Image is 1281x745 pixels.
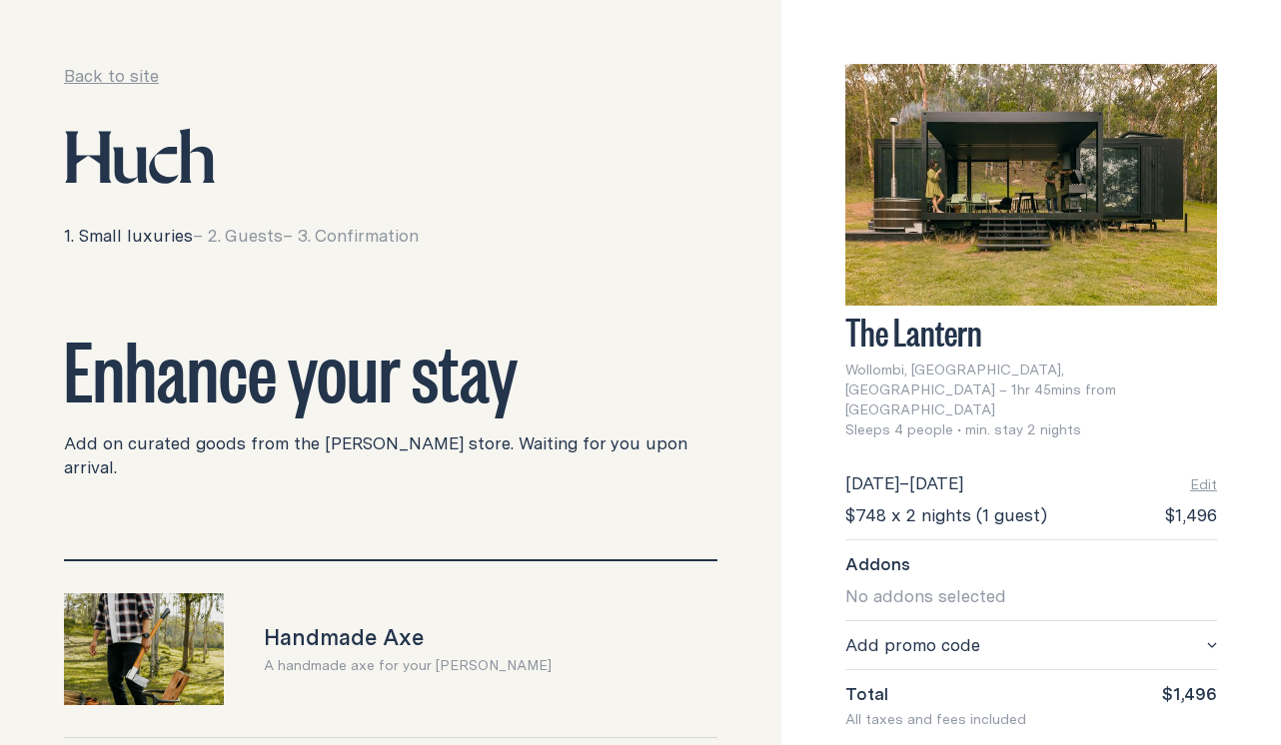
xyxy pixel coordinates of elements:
span: All taxes and fees included [845,709,1026,729]
span: – [283,223,293,248]
h3: The Lantern [845,318,1217,344]
span: $748 x 2 nights (1 guest) [845,503,1047,527]
span: [DATE] [845,470,899,495]
span: Wollombi, [GEOGRAPHIC_DATA], [GEOGRAPHIC_DATA] – 1hr 45mins from [GEOGRAPHIC_DATA] [845,360,1217,419]
span: [DATE] [909,470,963,495]
span: $1,496 [1162,682,1217,706]
h3: Handmade Axe [264,623,552,651]
div: – [845,471,963,495]
span: Addons [845,552,910,576]
span: No addons selected [845,583,1006,608]
a: Back to site [64,64,159,88]
span: 2. Guests [208,223,283,248]
span: Sleeps 4 people • min. stay 2 nights [845,419,1081,439]
span: Add promo code [845,633,980,657]
span: $1,496 [1165,503,1217,527]
img: 2a31b24e-2857-42ae-9b85-a8b17142b8d6.jpg [64,593,224,705]
span: 3. Confirmation [298,223,419,248]
p: A handmade axe for your [PERSON_NAME] [264,655,552,675]
span: – [193,223,203,248]
button: Edit [1190,474,1217,494]
p: Add on curated goods from the [PERSON_NAME] store. Waiting for you upon arrival. [64,431,717,479]
h2: Enhance your stay [64,328,717,407]
span: 1. Small luxuries [64,223,193,248]
span: Total [845,682,888,706]
button: Add promo code [845,633,1217,657]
